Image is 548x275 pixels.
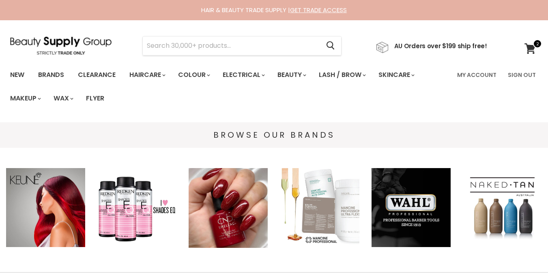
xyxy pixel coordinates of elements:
a: Colour [172,66,215,83]
ul: Main menu [4,63,452,110]
a: Flyer [80,90,110,107]
a: Haircare [123,66,170,83]
a: Brands [32,66,70,83]
a: Sign Out [503,66,541,83]
button: Search [320,36,341,55]
input: Search [143,36,320,55]
a: Wax [47,90,78,107]
a: New [4,66,30,83]
a: Skincare [372,66,419,83]
a: Clearance [72,66,122,83]
a: GET TRADE ACCESS [290,6,347,14]
iframe: Gorgias live chat messenger [507,237,540,267]
a: Makeup [4,90,46,107]
a: Beauty [271,66,311,83]
a: My Account [452,66,501,83]
a: Electrical [217,66,270,83]
form: Product [142,36,342,55]
a: Lash / Brow [313,66,371,83]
